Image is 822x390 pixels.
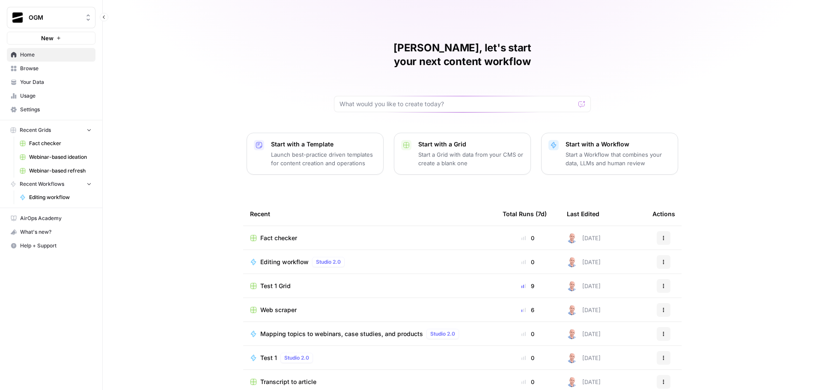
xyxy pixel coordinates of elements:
div: [DATE] [567,257,601,267]
img: 4tx75zylyv1pt3lh6v9ok7bbf875 [567,281,577,291]
p: Start with a Template [271,140,376,149]
button: Start with a WorkflowStart a Workflow that combines your data, LLMs and human review [541,133,678,175]
img: 4tx75zylyv1pt3lh6v9ok7bbf875 [567,305,577,315]
span: OGM [29,13,80,22]
img: 4tx75zylyv1pt3lh6v9ok7bbf875 [567,257,577,267]
button: Help + Support [7,239,95,253]
input: What would you like to create today? [340,100,575,108]
p: Start a Grid with data from your CMS or create a blank one [418,150,524,167]
span: AirOps Academy [20,214,92,222]
a: Webinar-based ideation [16,150,95,164]
button: Recent Grids [7,124,95,137]
span: Test 1 [260,354,277,362]
div: 6 [503,306,553,314]
h1: [PERSON_NAME], let's start your next content workflow [334,41,591,68]
div: [DATE] [567,377,601,387]
div: 0 [503,378,553,386]
button: Start with a TemplateLaunch best-practice driven templates for content creation and operations [247,133,384,175]
div: [DATE] [567,305,601,315]
a: Fact checker [250,234,489,242]
span: Recent Grids [20,126,51,134]
div: [DATE] [567,329,601,339]
a: Browse [7,62,95,75]
span: Editing workflow [29,194,92,201]
span: Usage [20,92,92,100]
span: Settings [20,106,92,113]
a: Your Data [7,75,95,89]
div: [DATE] [567,233,601,243]
a: Usage [7,89,95,103]
a: Web scraper [250,306,489,314]
p: Start with a Workflow [566,140,671,149]
button: What's new? [7,225,95,239]
span: Help + Support [20,242,92,250]
div: [DATE] [567,281,601,291]
a: Editing workflow [16,191,95,204]
span: Transcript to article [260,378,316,386]
div: 0 [503,354,553,362]
a: Home [7,48,95,62]
img: 4tx75zylyv1pt3lh6v9ok7bbf875 [567,233,577,243]
span: Editing workflow [260,258,309,266]
div: Total Runs (7d) [503,202,547,226]
div: 0 [503,234,553,242]
span: Test 1 Grid [260,282,291,290]
span: Browse [20,65,92,72]
div: [DATE] [567,353,601,363]
span: Studio 2.0 [316,258,341,266]
a: Test 1Studio 2.0 [250,353,489,363]
img: 4tx75zylyv1pt3lh6v9ok7bbf875 [567,377,577,387]
span: Studio 2.0 [284,354,309,362]
div: Actions [652,202,675,226]
span: Fact checker [260,234,297,242]
div: 0 [503,258,553,266]
a: Editing workflowStudio 2.0 [250,257,489,267]
span: Web scraper [260,306,297,314]
div: What's new? [7,226,95,238]
p: Launch best-practice driven templates for content creation and operations [271,150,376,167]
span: Recent Workflows [20,180,64,188]
a: Test 1 Grid [250,282,489,290]
div: Recent [250,202,489,226]
button: New [7,32,95,45]
span: New [41,34,54,42]
a: Mapping topics to webinars, case studies, and productsStudio 2.0 [250,329,489,339]
div: Last Edited [567,202,599,226]
a: Webinar-based refresh [16,164,95,178]
span: Mapping topics to webinars, case studies, and products [260,330,423,338]
a: Transcript to article [250,378,489,386]
p: Start a Workflow that combines your data, LLMs and human review [566,150,671,167]
button: Start with a GridStart a Grid with data from your CMS or create a blank one [394,133,531,175]
img: 4tx75zylyv1pt3lh6v9ok7bbf875 [567,353,577,363]
div: 9 [503,282,553,290]
span: Your Data [20,78,92,86]
a: Fact checker [16,137,95,150]
p: Start with a Grid [418,140,524,149]
span: Fact checker [29,140,92,147]
button: Workspace: OGM [7,7,95,28]
img: 4tx75zylyv1pt3lh6v9ok7bbf875 [567,329,577,339]
a: Settings [7,103,95,116]
span: Home [20,51,92,59]
img: OGM Logo [10,10,25,25]
div: 0 [503,330,553,338]
button: Recent Workflows [7,178,95,191]
a: AirOps Academy [7,211,95,225]
span: Studio 2.0 [430,330,455,338]
span: Webinar-based refresh [29,167,92,175]
span: Webinar-based ideation [29,153,92,161]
